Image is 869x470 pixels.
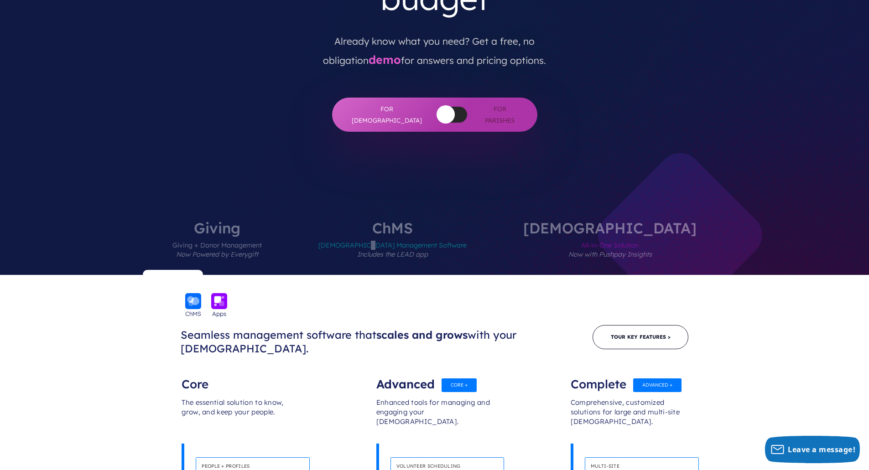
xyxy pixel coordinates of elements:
div: Core [182,371,298,389]
span: scales and grows [376,328,468,341]
span: Giving + Donor Management [172,235,262,275]
em: Now with Pushpay Insights [568,250,652,258]
div: Advanced [376,371,493,389]
span: ChMS [185,309,201,318]
a: Tour Key Features > [593,325,688,349]
h3: Seamless management software that with your [DEMOGRAPHIC_DATA]. [181,328,593,356]
em: Now Powered by Everygift [176,250,258,258]
p: Already know what you need? Get a free, no obligation for answers and pricing options. [304,24,566,70]
div: The essential solution to know, grow, and keep your people. [182,389,298,444]
label: ChMS [291,221,494,275]
img: icon_chms-bckgrnd-600x600-1.png [185,293,201,309]
a: demo [369,52,401,67]
em: Includes the LEAD app [357,250,428,258]
span: For [DEMOGRAPHIC_DATA] [350,103,423,126]
label: [DEMOGRAPHIC_DATA] [496,221,724,275]
div: Complete [571,371,687,389]
span: Apps [212,309,226,318]
span: All-in-One Solution [523,235,697,275]
div: Comprehensive, customized solutions for large and multi-site [DEMOGRAPHIC_DATA]. [571,389,687,444]
button: Leave a message! [765,436,860,463]
div: Enhanced tools for managing and engaging your [DEMOGRAPHIC_DATA]. [376,389,493,444]
label: Giving [145,221,289,275]
span: [DEMOGRAPHIC_DATA] Management Software [318,235,467,275]
span: For Parishes [481,103,519,126]
span: Leave a message! [788,444,855,455]
img: icon_apps-bckgrnd-600x600-1.png [211,293,227,309]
